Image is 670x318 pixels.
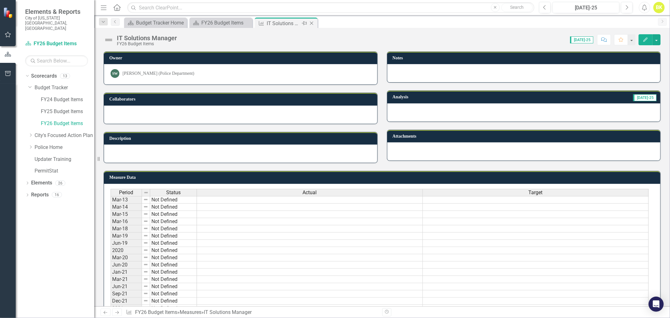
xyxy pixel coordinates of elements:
span: Status [166,190,181,195]
input: Search ClearPoint... [127,2,534,13]
img: 8DAGhfEEPCf229AAAAAElFTkSuQmCC [143,262,148,267]
td: Not Defined [150,254,197,261]
img: 8DAGhfEEPCf229AAAAAElFTkSuQmCC [143,291,148,296]
h3: Description [109,136,374,141]
div: 16 [52,192,62,198]
img: 8DAGhfEEPCf229AAAAAElFTkSuQmCC [143,269,148,274]
button: BK [653,2,665,13]
h3: Collaborators [109,97,374,101]
td: Jan-21 [111,269,142,276]
img: 8DAGhfEEPCf229AAAAAElFTkSuQmCC [143,226,148,231]
span: Target [529,190,543,195]
a: Budget Tracker [35,84,94,91]
td: Not Defined [150,269,197,276]
img: 8DAGhfEEPCf229AAAAAElFTkSuQmCC [143,211,148,217]
td: 2021 [111,305,142,312]
img: 8DAGhfEEPCf229AAAAAElFTkSuQmCC [143,240,148,245]
span: Actual [303,190,317,195]
td: Mar-19 [111,233,142,240]
span: [DATE]-25 [570,36,593,43]
td: Not Defined [150,211,197,218]
td: Not Defined [150,247,197,254]
div: 13 [60,73,70,79]
td: Mar-20 [111,254,142,261]
td: Mar-15 [111,211,142,218]
td: Not Defined [150,240,197,247]
td: Dec-21 [111,298,142,305]
td: Not Defined [150,225,197,233]
small: City of [US_STATE][GEOGRAPHIC_DATA], [GEOGRAPHIC_DATA] [25,15,88,31]
div: IT Solutions Manager [117,35,177,41]
td: Jun-21 [111,283,142,290]
button: [DATE]-25 [553,2,619,13]
td: Not Defined [150,261,197,269]
a: Measures [180,309,201,315]
div: SW [111,69,119,78]
a: PermitStat [35,167,94,175]
div: IT Solutions Manager [204,309,252,315]
div: 26 [55,180,65,186]
h3: Notes [393,56,657,60]
img: Not Defined [104,35,114,45]
td: Not Defined [150,276,197,283]
h3: Owner [109,56,374,60]
img: 8DAGhfEEPCf229AAAAAElFTkSuQmCC [143,204,148,209]
td: Mar-14 [111,204,142,211]
span: Period [119,190,133,195]
td: Not Defined [150,196,197,204]
td: Sep-21 [111,290,142,298]
td: Jun-20 [111,261,142,269]
td: Not Defined [150,305,197,312]
img: 8DAGhfEEPCf229AAAAAElFTkSuQmCC [144,190,149,195]
span: Search [510,5,524,10]
input: Search Below... [25,55,88,66]
img: 8DAGhfEEPCf229AAAAAElFTkSuQmCC [143,197,148,202]
td: Mar-21 [111,276,142,283]
td: Not Defined [150,204,197,211]
td: Jun-19 [111,240,142,247]
h3: Measure Data [109,175,657,180]
a: Reports [31,191,49,199]
td: Not Defined [150,298,197,305]
img: 8DAGhfEEPCf229AAAAAElFTkSuQmCC [143,284,148,289]
button: Search [501,3,533,12]
a: FY26 Budget Items [41,120,94,127]
h3: Attachments [393,134,657,139]
img: 8DAGhfEEPCf229AAAAAElFTkSuQmCC [143,305,148,310]
td: 2020 [111,247,142,254]
a: FY26 Budget Items [191,19,251,27]
td: Mar-16 [111,218,142,225]
td: Mar-13 [111,196,142,204]
div: » » [126,309,377,316]
a: Scorecards [31,73,57,80]
a: FY26 Budget Items [135,309,177,315]
img: 8DAGhfEEPCf229AAAAAElFTkSuQmCC [143,277,148,282]
span: Elements & Reports [25,8,88,15]
a: Elements [31,179,52,187]
a: Updater Training [35,156,94,163]
div: FY26 Budget Items [117,41,177,46]
img: 8DAGhfEEPCf229AAAAAElFTkSuQmCC [143,248,148,253]
img: 8DAGhfEEPCf229AAAAAElFTkSuQmCC [143,219,148,224]
a: Budget Tracker Home [126,19,185,27]
img: ClearPoint Strategy [3,7,14,18]
a: FY25 Budget Items [41,108,94,115]
div: Open Intercom Messenger [649,297,664,312]
a: FY24 Budget Items [41,96,94,103]
a: FY26 Budget Items [25,40,88,47]
img: 8DAGhfEEPCf229AAAAAElFTkSuQmCC [143,233,148,238]
div: Budget Tracker Home [136,19,185,27]
a: Police Home [35,144,94,151]
div: [DATE]-25 [555,4,617,12]
td: Not Defined [150,290,197,298]
h3: Analysis [393,95,498,99]
img: 8DAGhfEEPCf229AAAAAElFTkSuQmCC [143,255,148,260]
div: FY26 Budget Items [201,19,251,27]
span: [DATE]-25 [633,94,656,101]
td: Not Defined [150,233,197,240]
td: Not Defined [150,218,197,225]
div: IT Solutions Manager [267,19,300,27]
div: [PERSON_NAME] (Police Department) [123,70,194,77]
img: 8DAGhfEEPCf229AAAAAElFTkSuQmCC [143,298,148,303]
